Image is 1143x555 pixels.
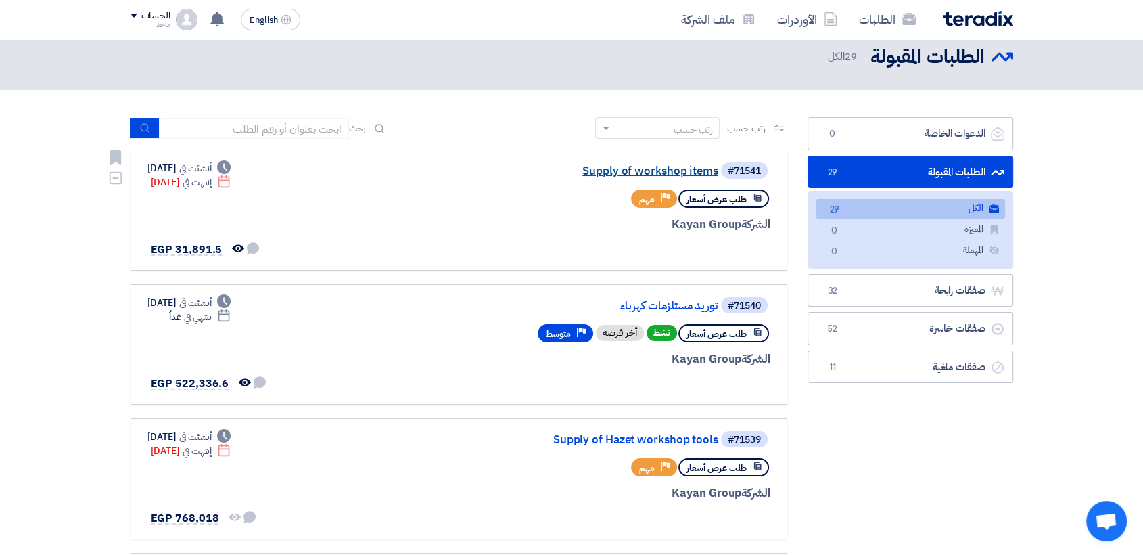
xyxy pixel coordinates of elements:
[448,165,718,177] a: Supply of workshop items
[824,322,841,336] span: 52
[445,216,770,234] div: Kayan Group
[448,434,718,446] a: Supply of Hazet workshop tools
[686,462,747,474] span: طلب عرض أسعار
[808,312,1013,345] a: صفقات خاسرة52
[828,49,859,64] span: الكل
[179,296,212,310] span: أنشئت في
[686,193,747,206] span: طلب عرض أسعار
[250,16,278,25] span: English
[816,241,1005,261] a: المهملة
[151,242,223,258] span: EGP 31,891.5
[766,3,848,35] a: الأوردرات
[596,325,644,341] div: أخر فرصة
[824,127,841,141] span: 0
[151,376,229,392] span: EGP 522,336.6
[943,11,1013,26] img: Teradix logo
[848,3,927,35] a: الطلبات
[728,166,761,176] div: #71541
[824,166,841,179] span: 29
[824,284,841,298] span: 32
[546,328,571,340] span: متوسط
[639,193,655,206] span: مهم
[726,121,765,135] span: رتب حسب
[670,3,766,35] a: ملف الشركة
[147,161,231,175] div: [DATE]
[151,175,231,190] div: [DATE]
[826,224,843,238] span: 0
[673,123,712,137] div: رتب حسب
[151,510,219,527] span: EGP 768,018
[741,485,770,502] span: الشركة
[808,156,1013,189] a: الطلبات المقبولة29
[241,9,300,30] button: English
[741,216,770,233] span: الشركة
[808,351,1013,384] a: صفقات ملغية11
[824,361,841,374] span: 11
[639,462,655,474] span: مهم
[728,301,761,311] div: #71540
[870,44,985,70] h2: الطلبات المقبولة
[808,274,1013,307] a: صفقات رابحة32
[808,117,1013,150] a: الدعوات الخاصة0
[176,9,197,30] img: profile_test.png
[349,121,367,135] span: بحث
[160,118,349,139] input: ابحث بعنوان أو رقم الطلب
[169,310,231,324] div: غداً
[845,49,857,64] span: 29
[728,435,761,445] div: #71539
[816,220,1005,240] a: المميزة
[445,351,770,368] div: Kayan Group
[1086,501,1127,541] div: Open chat
[184,310,212,324] span: ينتهي في
[183,175,212,190] span: إنتهت في
[647,325,677,341] span: نشط
[131,21,170,28] div: ماجد
[686,328,747,340] span: طلب عرض أسعار
[179,430,212,444] span: أنشئت في
[826,203,843,217] span: 29
[741,351,770,368] span: الشركة
[826,245,843,259] span: 0
[151,444,231,458] div: [DATE]
[816,199,1005,219] a: الكل
[141,10,170,22] div: الحساب
[179,161,212,175] span: أنشئت في
[147,430,231,444] div: [DATE]
[445,485,770,502] div: Kayan Group
[448,300,718,312] a: توريد مستلزمات كهرباء
[183,444,212,458] span: إنتهت في
[147,296,231,310] div: [DATE]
